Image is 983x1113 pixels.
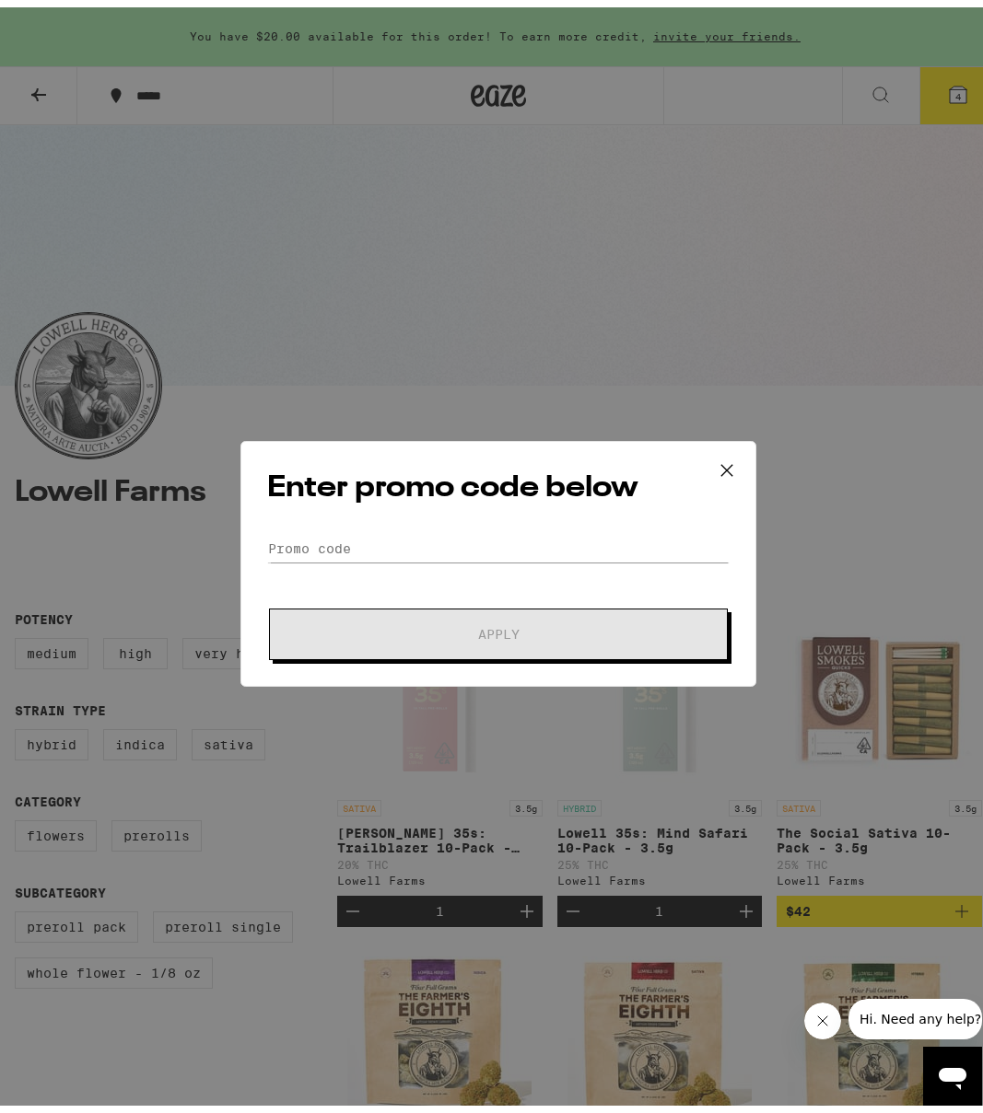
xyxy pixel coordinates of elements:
iframe: Message from company [848,991,982,1032]
input: Promo code [267,528,730,555]
iframe: Button to launch messaging window [923,1039,982,1098]
button: Apply [269,601,728,653]
iframe: Close message [804,995,841,1032]
h2: Enter promo code below [267,460,730,502]
span: Apply [478,620,520,633]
